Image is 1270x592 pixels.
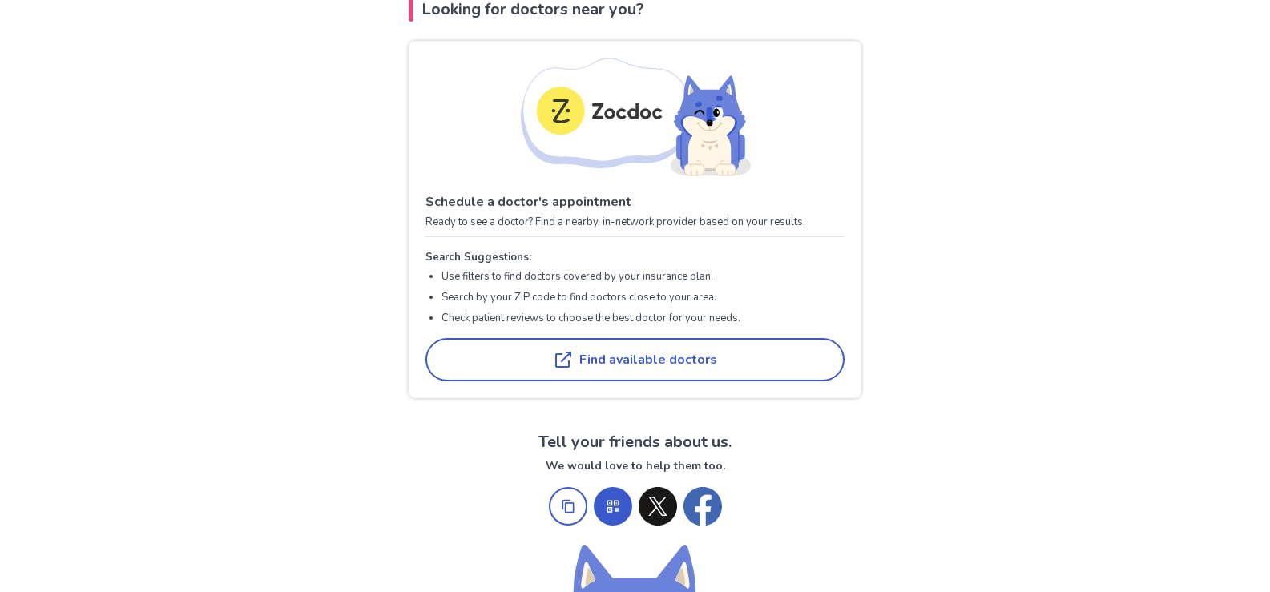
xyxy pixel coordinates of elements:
[639,487,677,526] button: Share on X
[520,58,751,179] img: zocdoc
[441,290,845,304] li: Search by your ZIP code to find doctors close to your area.
[549,487,587,526] button: Copy URL
[683,487,722,526] button: Share on Facebook
[425,215,845,231] p: Ready to see a doctor? Find a nearby, in-network provider based on your results.
[594,487,632,526] button: Show QR code for share
[425,338,845,381] button: Find available doctors
[441,311,845,325] li: Check patient reviews to choose the best doctor for your needs.
[579,350,717,369] div: Find available doctors
[425,250,845,266] p: Search Suggestions:
[425,192,845,211] p: Schedule a doctor's appointment
[441,269,845,284] li: Use filters to find doctors covered by your insurance plan.
[393,430,877,454] h2: Tell your friends about us.
[393,457,877,474] p: We would love to help them too.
